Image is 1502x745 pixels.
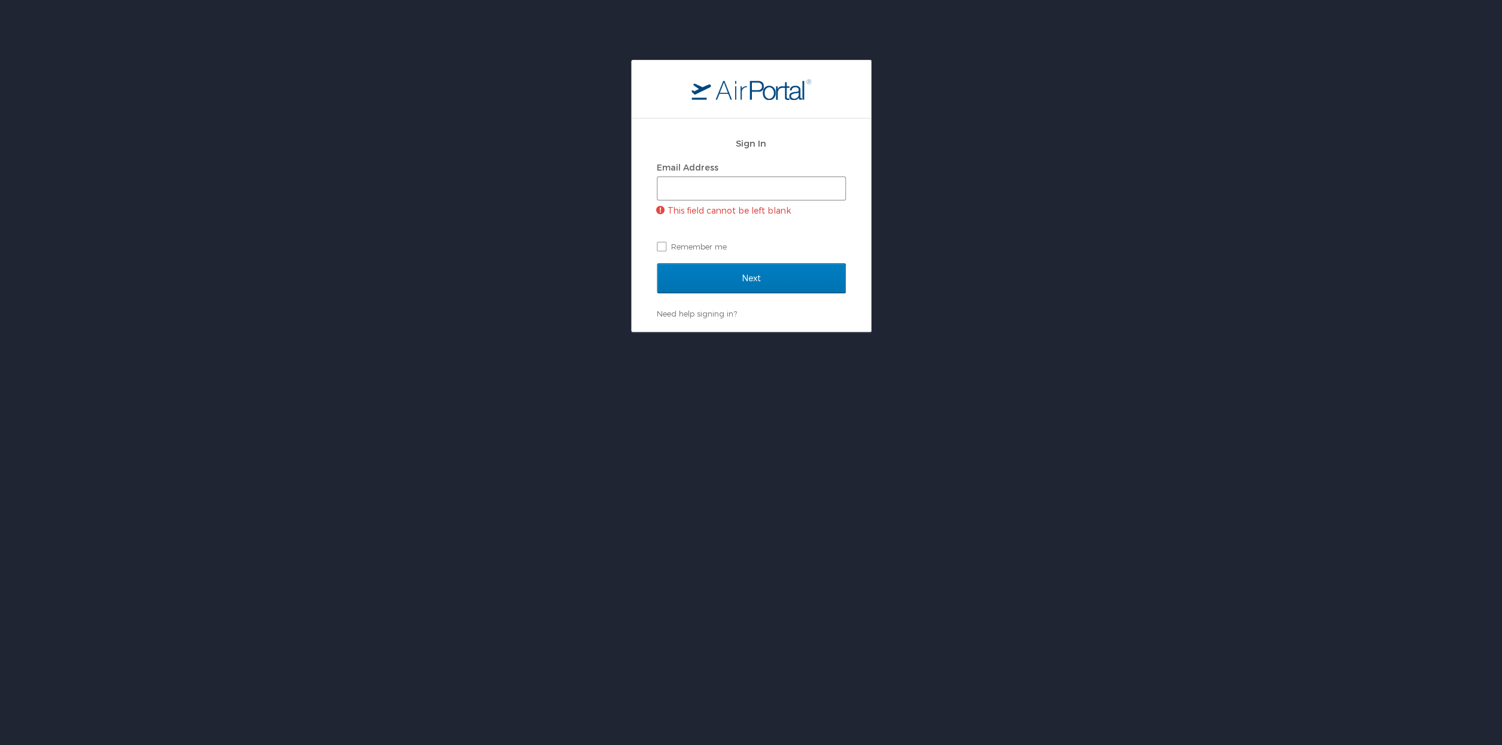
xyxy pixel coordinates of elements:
img: logo [691,78,811,100]
p: This field cannot be left blank [657,200,846,220]
input: Next [657,263,846,293]
keeper-lock: Open Keeper Popup [827,181,841,196]
h2: Sign In [657,136,846,150]
label: Email Address [657,162,718,172]
label: Remember me [657,238,846,256]
a: Need help signing in? [657,309,737,318]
